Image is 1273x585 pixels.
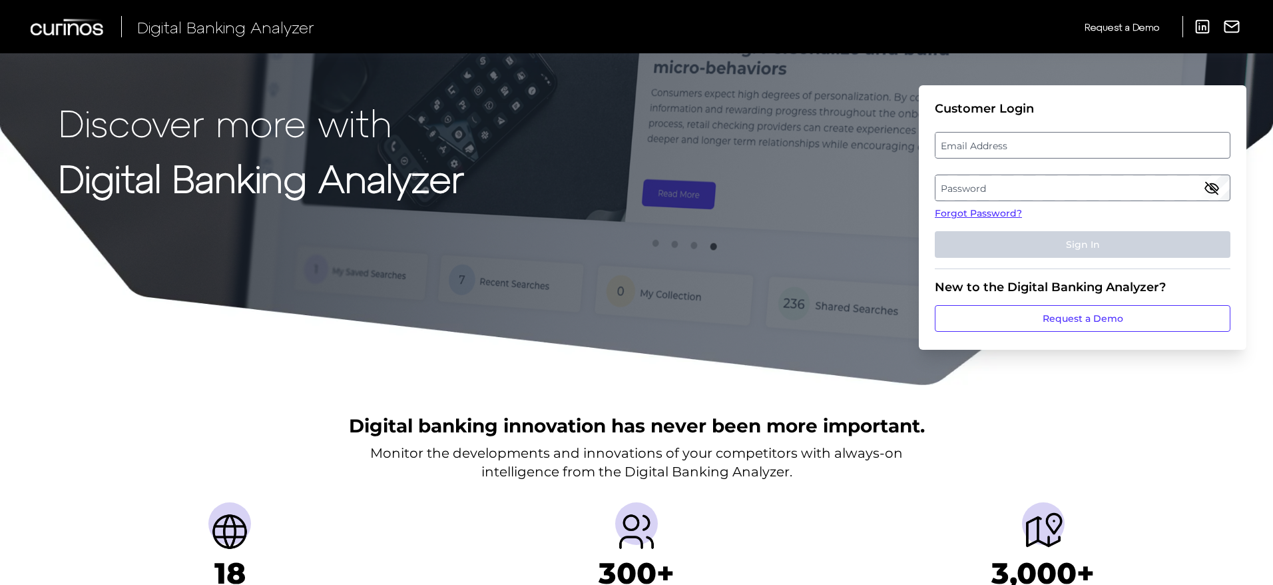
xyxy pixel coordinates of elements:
label: Email Address [935,133,1229,157]
span: Request a Demo [1085,21,1159,33]
div: New to the Digital Banking Analyzer? [935,280,1230,294]
img: Providers [615,510,658,553]
label: Password [935,176,1229,200]
div: Customer Login [935,101,1230,116]
h2: Digital banking innovation has never been more important. [349,413,925,438]
strong: Digital Banking Analyzer [59,155,464,200]
button: Sign In [935,231,1230,258]
a: Request a Demo [935,305,1230,332]
p: Discover more with [59,101,464,143]
span: Digital Banking Analyzer [137,17,314,37]
a: Forgot Password? [935,207,1230,221]
img: Countries [208,510,251,553]
a: Request a Demo [1085,16,1159,38]
img: Journeys [1022,510,1065,553]
img: Curinos [31,19,105,35]
p: Monitor the developments and innovations of your competitors with always-on intelligence from the... [370,444,903,481]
